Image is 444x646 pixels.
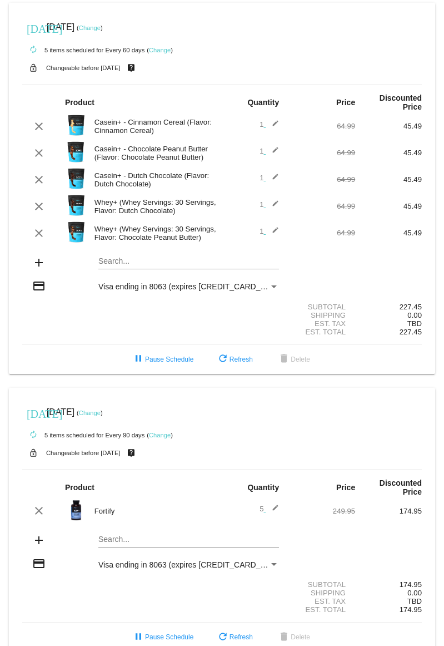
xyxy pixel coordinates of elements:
mat-icon: [DATE] [27,406,40,420]
strong: Discounted Price [380,479,422,496]
div: 249.95 [288,507,355,515]
button: Refresh [207,349,262,369]
div: Casein+ - Chocolate Peanut Butter (Flavor: Chocolate Peanut Butter) [89,145,222,161]
small: ( ) [147,432,173,438]
button: Pause Schedule [123,349,202,369]
small: ( ) [77,410,103,416]
small: 5 items scheduled for Every 60 days [22,47,144,53]
strong: Product [65,483,94,492]
small: ( ) [77,24,103,31]
mat-icon: add [32,534,46,547]
div: Casein+ - Dutch Chocolate (Flavor: Dutch Chocolate) [89,171,222,188]
input: Search... [98,535,279,544]
strong: Product [65,98,94,107]
img: Image-1-Carousel-Whey-2lb-Dutch-Chocolate-no-badge-Transp.png [65,194,87,216]
div: 64.99 [288,202,355,210]
div: Subtotal [288,303,355,311]
div: Est. Total [288,605,355,614]
mat-icon: clear [32,120,46,133]
div: Est. Total [288,328,355,336]
button: Delete [268,349,319,369]
mat-icon: refresh [216,353,230,366]
a: Change [149,432,171,438]
mat-icon: pause [132,353,145,366]
mat-icon: credit_card [32,557,46,570]
strong: Quantity [247,98,279,107]
span: 0.00 [407,311,422,319]
span: 1 [260,200,279,209]
mat-icon: edit [266,504,279,517]
mat-icon: lock_open [27,446,40,460]
mat-select: Payment Method [98,560,279,569]
div: 45.49 [355,202,422,210]
span: 0.00 [407,589,422,597]
span: 1 [260,227,279,235]
mat-icon: autorenew [27,43,40,57]
mat-icon: live_help [124,446,138,460]
span: Delete [277,356,310,363]
span: TBD [407,597,422,605]
div: Est. Tax [288,319,355,328]
mat-icon: edit [266,173,279,186]
mat-icon: edit [266,200,279,213]
div: 64.99 [288,122,355,130]
div: 64.99 [288,229,355,237]
span: Visa ending in 8063 (expires [CREDIT_CARD_DATA]) [98,560,285,569]
mat-icon: credit_card [32,279,46,293]
div: 227.45 [355,303,422,311]
div: 45.49 [355,122,422,130]
mat-icon: live_help [124,61,138,75]
strong: Discounted Price [380,93,422,111]
mat-icon: clear [32,146,46,160]
span: Pause Schedule [132,633,193,641]
span: 174.95 [400,605,422,614]
div: Subtotal [288,580,355,589]
mat-icon: add [32,256,46,269]
span: 1 [260,120,279,129]
mat-icon: edit [266,120,279,133]
strong: Price [336,483,355,492]
img: Image-1-Carousel-Casein-SC-Roman-Berezecky.png [65,141,87,163]
div: Est. Tax [288,597,355,605]
span: 227.45 [400,328,422,336]
span: Refresh [216,633,253,641]
strong: Price [336,98,355,107]
div: Fortify [89,507,222,515]
mat-icon: clear [32,504,46,517]
img: Image-1-Carousel-Fortify-Transp.png [65,499,87,521]
mat-icon: edit [266,146,279,160]
div: 45.49 [355,175,422,184]
div: Whey+ (Whey Servings: 30 Servings, Flavor: Chocolate Peanut Butter) [89,225,222,241]
mat-icon: delete [277,353,291,366]
img: Image-1-Carousel-Casein-Cinnamon-Cereal.png [65,114,87,136]
div: 174.95 [355,507,422,515]
input: Search... [98,257,279,266]
div: 64.99 [288,149,355,157]
span: 1 [260,147,279,155]
small: Changeable before [DATE] [46,65,121,71]
mat-icon: [DATE] [27,21,40,34]
span: 1 [260,174,279,182]
img: Image-1-Carousel-Whey-2lb-CPB-1000x1000-NEWEST.png [65,221,87,243]
div: Casein+ - Cinnamon Cereal (Flavor: Cinnamon Cereal) [89,118,222,135]
div: 45.49 [355,229,422,237]
mat-select: Payment Method [98,282,279,291]
div: 64.99 [288,175,355,184]
div: Whey+ (Whey Servings: 30 Servings, Flavor: Dutch Chocolate) [89,198,222,215]
span: 5 [260,505,279,513]
small: 5 items scheduled for Every 90 days [22,432,144,438]
span: TBD [407,319,422,328]
strong: Quantity [247,483,279,492]
span: Visa ending in 8063 (expires [CREDIT_CARD_DATA]) [98,282,285,291]
div: 174.95 [355,580,422,589]
a: Change [79,410,101,416]
mat-icon: edit [266,226,279,240]
mat-icon: refresh [216,631,230,644]
img: Image-1-Carousel-Casein-Chocolate.png [65,167,87,190]
div: Shipping [288,589,355,597]
mat-icon: clear [32,200,46,213]
a: Change [79,24,101,31]
div: 45.49 [355,149,422,157]
mat-icon: autorenew [27,428,40,442]
div: Shipping [288,311,355,319]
